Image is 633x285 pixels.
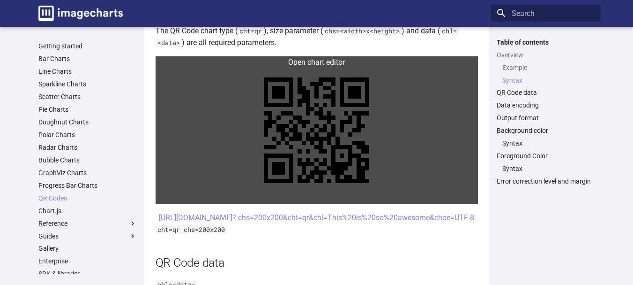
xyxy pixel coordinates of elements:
[156,25,478,49] p: The QR Code chart type ( ), size parameter ( ) and data ( ) are all required parameters.
[38,92,137,101] a: Scatter Charts
[38,194,137,202] a: QR Codes
[497,88,595,97] a: QR Code data
[497,126,595,135] a: Background color
[38,232,137,240] label: Guides
[502,164,595,173] a: Syntax
[38,270,137,278] a: SDK & libraries
[38,143,137,152] a: Radar Charts
[159,213,474,222] a: [URL][DOMAIN_NAME]? chs=200x200&cht=qr&chl=This%20is%20so%20awesome&choe=UTF-8
[38,131,137,139] a: Polar Charts
[502,76,595,85] a: Syntax
[38,67,137,76] a: Line Charts
[156,254,478,271] h2: QR Code data
[38,105,137,114] a: Pie Charts
[502,63,595,72] a: Example
[156,225,227,234] code: cht=qr chs=200x200
[38,169,137,177] a: GraphViz Charts
[35,2,127,25] a: Image-Charts documentation
[38,207,137,215] a: Chart.js
[497,164,595,173] nav: Foreground Color
[502,139,595,147] a: Syntax
[497,63,595,85] nav: Overview
[497,114,595,122] a: Output format
[238,27,264,35] code: cht=qr
[38,181,137,190] a: Progress Bar Charts
[497,152,595,160] a: Foreground Color
[38,42,137,50] a: Getting started
[38,219,137,228] label: Reference
[491,38,601,46] label: Table of contents
[497,177,595,185] a: Error correction level and margin
[491,5,601,22] input: Search
[38,156,137,164] a: Bubble Charts
[491,38,601,186] nav: Table of contents
[38,54,137,63] a: Bar Charts
[497,101,595,109] a: Data encoding
[323,27,402,35] code: chs=<width>x<height>
[38,6,123,21] img: logo
[497,51,595,59] a: Overview
[38,244,137,253] a: Gallery
[497,139,595,147] nav: Background color
[38,118,137,126] a: Doughnut Charts
[38,257,137,265] a: Enterprise
[38,80,137,88] a: Sparkline Charts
